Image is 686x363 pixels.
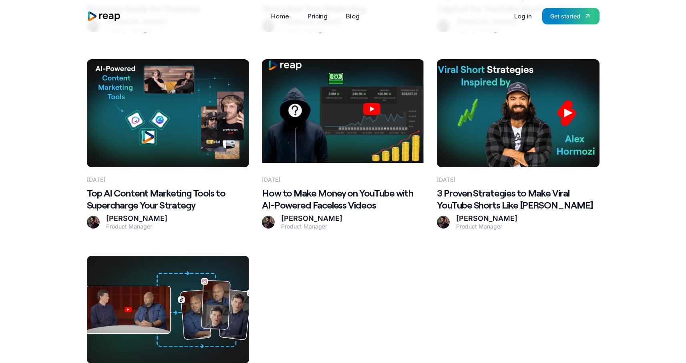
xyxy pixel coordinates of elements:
a: [DATE]How to Make Money on YouTube with AI-Powered Faceless Videos[PERSON_NAME]Product Manager [262,59,424,230]
h2: How to Make Money on YouTube with AI-Powered Faceless Videos [262,187,424,211]
div: Product Manager [281,223,342,230]
div: Get started [550,12,580,20]
div: Product Manager [456,223,517,230]
div: [DATE] [262,167,280,184]
a: [DATE]3 Proven Strategies to Make Viral YouTube Shorts Like [PERSON_NAME][PERSON_NAME]Product Man... [437,59,599,230]
div: [PERSON_NAME] [106,214,167,223]
a: home [87,11,121,22]
div: [PERSON_NAME] [456,214,517,223]
a: Log in [510,10,536,22]
div: Product Manager [106,223,167,230]
div: [DATE] [437,167,455,184]
a: Pricing [304,10,332,22]
div: [PERSON_NAME] [281,214,342,223]
h2: Top AI Content Marketing Tools to Supercharge Your Strategy [87,187,249,211]
div: [DATE] [87,167,105,184]
a: Get started [542,8,599,24]
img: reap logo [87,11,121,22]
h2: 3 Proven Strategies to Make Viral YouTube Shorts Like [PERSON_NAME] [437,187,599,211]
a: [DATE]Top AI Content Marketing Tools to Supercharge Your Strategy[PERSON_NAME]Product Manager [87,59,249,230]
a: Blog [342,10,364,22]
a: Home [267,10,293,22]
